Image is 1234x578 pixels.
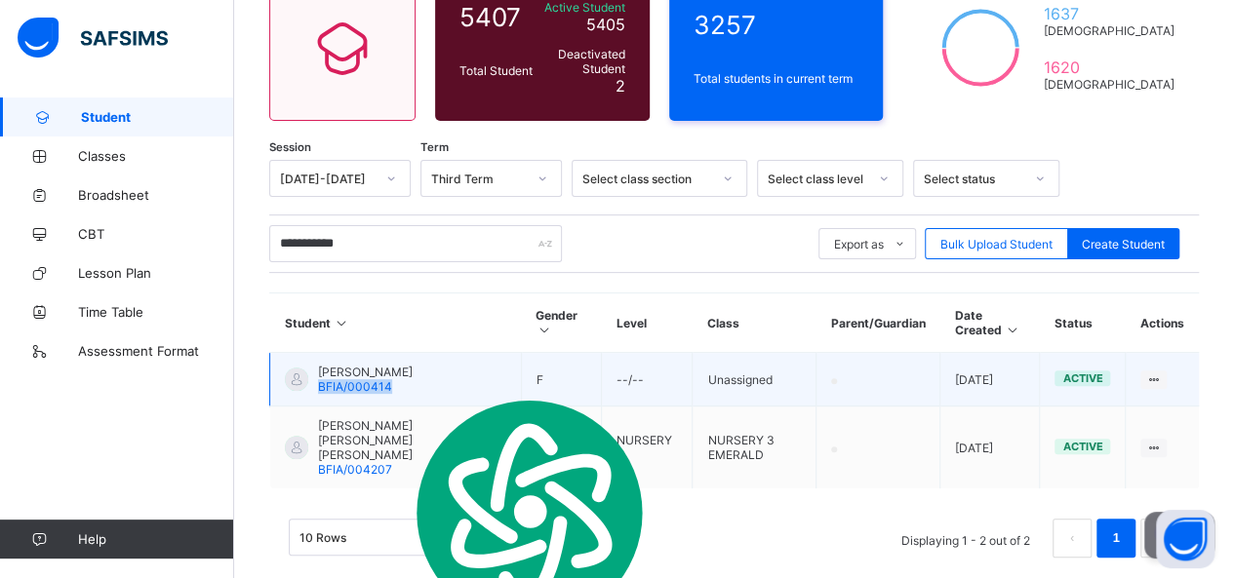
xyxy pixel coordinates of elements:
[1005,323,1021,337] i: Sort in Ascending Order
[602,293,693,353] th: Level
[521,293,601,353] th: Gender
[586,15,625,34] span: 5405
[582,172,711,186] div: Select class section
[1140,519,1179,558] li: 下一页
[834,237,884,251] span: Export as
[940,293,1040,353] th: Date Created
[78,304,234,320] span: Time Table
[816,293,940,353] th: Parent/Guardian
[81,109,234,125] span: Student
[1140,519,1179,558] button: next page
[1053,519,1092,558] li: 上一页
[1096,519,1135,558] li: 1
[616,76,625,96] span: 2
[768,172,867,186] div: Select class level
[887,519,1045,558] li: Displaying 1 - 2 out of 2
[78,226,234,242] span: CBT
[318,379,392,394] span: BFIA/000414
[334,316,350,330] i: Sort in Ascending Order
[78,531,233,547] span: Help
[459,2,533,32] span: 5407
[940,353,1040,406] td: [DATE]
[542,47,625,76] span: Deactivated Student
[78,265,234,281] span: Lesson Plan
[18,18,168,58] img: safsims
[924,172,1023,186] div: Select status
[420,140,449,154] span: Term
[940,406,1040,489] td: [DATE]
[693,353,816,406] td: Unassigned
[694,10,859,40] span: 3257
[940,237,1053,251] span: Bulk Upload Student
[299,530,428,545] div: 10 Rows
[1044,4,1174,23] span: 1637
[1126,293,1199,353] th: Actions
[1040,293,1126,353] th: Status
[602,353,693,406] td: --/--
[1062,440,1102,453] span: active
[1156,510,1214,568] button: Open asap
[694,71,859,86] span: Total students in current term
[280,172,375,186] div: [DATE]-[DATE]
[1044,23,1174,38] span: [DEMOGRAPHIC_DATA]
[318,365,413,379] span: [PERSON_NAME]
[78,187,234,203] span: Broadsheet
[431,172,526,186] div: Third Term
[318,418,506,462] span: [PERSON_NAME] [PERSON_NAME] [PERSON_NAME]
[1062,371,1102,385] span: active
[1053,519,1092,558] button: prev page
[1044,58,1174,77] span: 1620
[1106,525,1125,551] a: 1
[693,406,816,489] td: NURSERY 3 EMERALD
[270,293,522,353] th: Student
[455,58,537,83] div: Total Student
[1044,77,1174,92] span: [DEMOGRAPHIC_DATA]
[536,323,552,337] i: Sort in Ascending Order
[693,293,816,353] th: Class
[269,140,311,154] span: Session
[521,353,601,406] td: F
[1082,237,1165,251] span: Create Student
[78,343,234,359] span: Assessment Format
[318,462,392,477] span: BFIA/004207
[78,148,234,164] span: Classes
